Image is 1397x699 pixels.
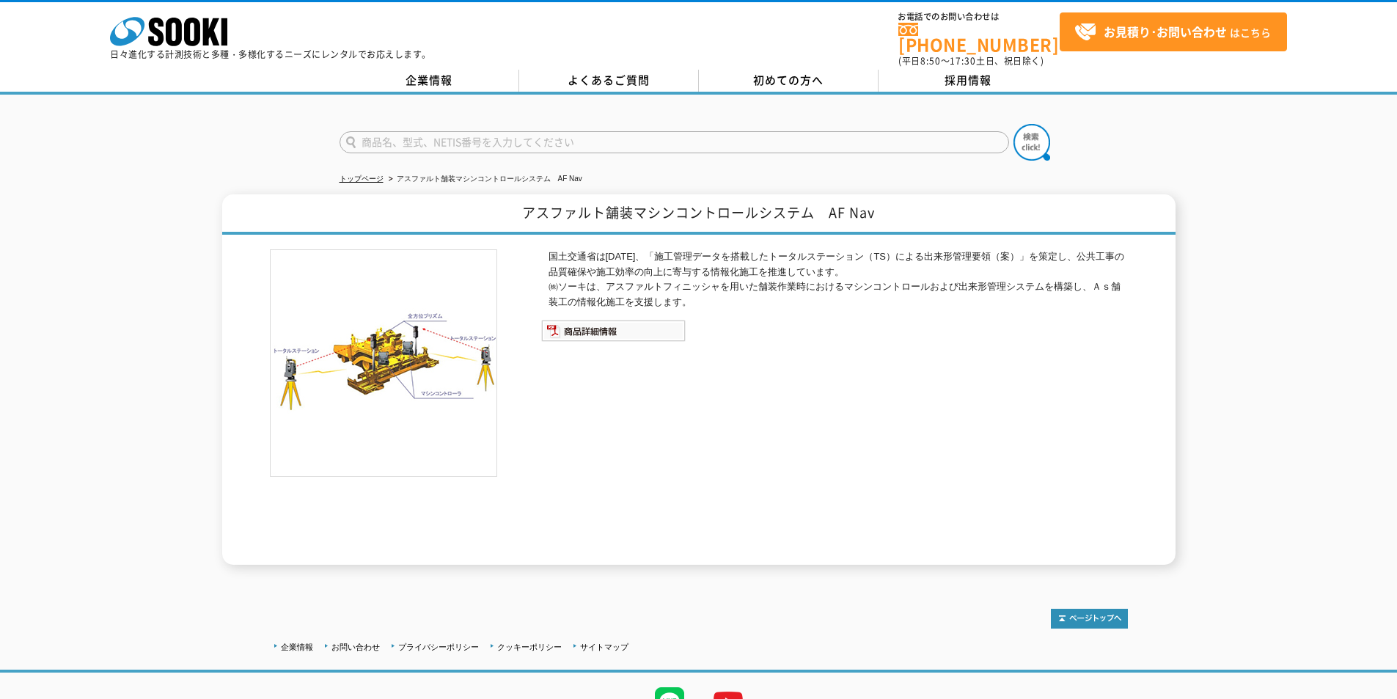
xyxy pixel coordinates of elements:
a: トップページ [340,175,384,183]
a: 採用情報 [879,70,1058,92]
p: 日々進化する計測技術と多種・多様化するニーズにレンタルでお応えします。 [110,50,431,59]
h1: アスファルト舗装マシンコントロールシステム AF Nav [222,194,1176,235]
a: お見積り･お問い合わせはこちら [1060,12,1287,51]
a: 商品詳細情報システム [541,328,686,339]
a: 初めての方へ [699,70,879,92]
span: お電話でのお問い合わせは [898,12,1060,21]
strong: お見積り･お問い合わせ [1104,23,1227,40]
li: アスファルト舗装マシンコントロールシステム AF Nav [386,172,582,187]
img: アスファルト舗装マシンコントロールシステム AF Nav [270,249,497,477]
a: プライバシーポリシー [398,643,479,651]
a: 企業情報 [340,70,519,92]
a: よくあるご質問 [519,70,699,92]
input: 商品名、型式、NETIS番号を入力してください [340,131,1009,153]
span: 17:30 [950,54,976,67]
a: クッキーポリシー [497,643,562,651]
img: btn_search.png [1013,124,1050,161]
span: はこちら [1074,21,1271,43]
span: 初めての方へ [753,72,824,88]
p: 国土交通省は[DATE]、「施工管理データを搭載したトータルステーション（TS）による出来形管理要領（案）」を策定し、公共工事の品質確保や施工効率の向上に寄与する情報化施工を推進しています。 ㈱... [549,249,1128,310]
a: [PHONE_NUMBER] [898,23,1060,53]
a: 企業情報 [281,643,313,651]
span: 8:50 [920,54,941,67]
img: 商品詳細情報システム [541,320,686,342]
img: トップページへ [1051,609,1128,629]
span: (平日 ～ 土日、祝日除く) [898,54,1044,67]
a: サイトマップ [580,643,628,651]
a: お問い合わせ [331,643,380,651]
